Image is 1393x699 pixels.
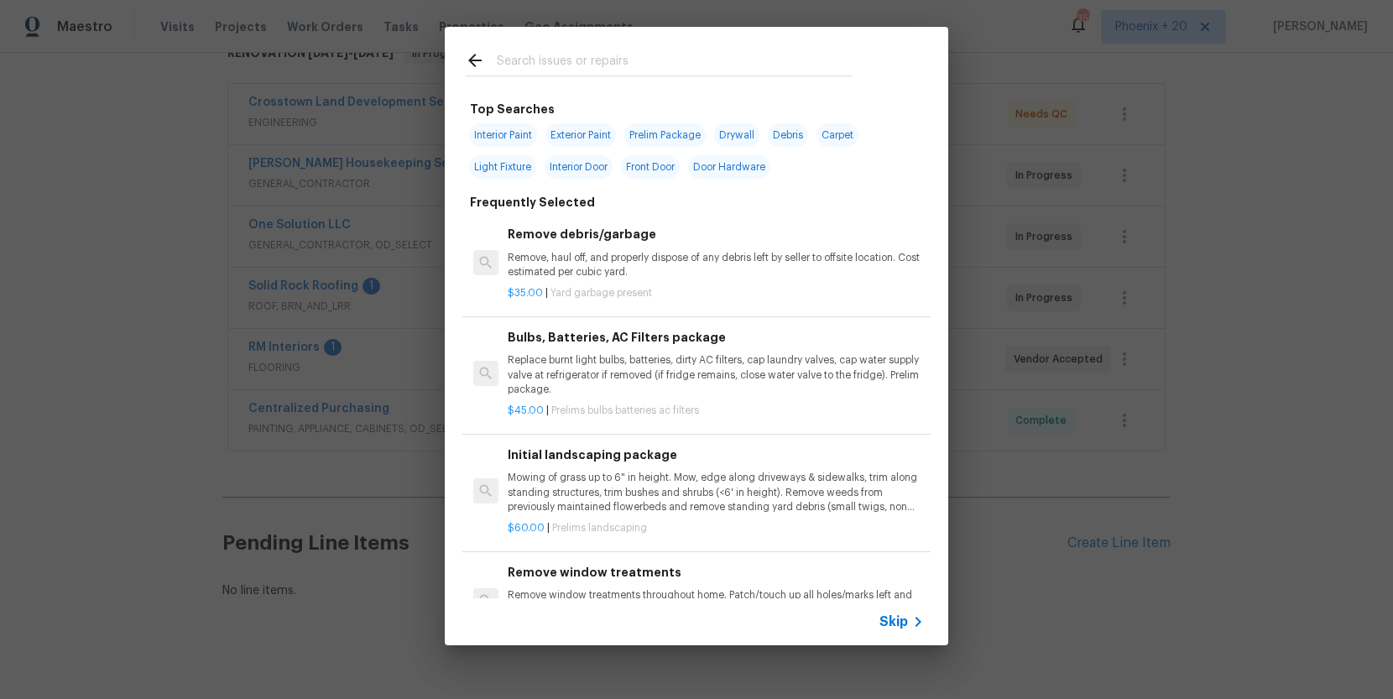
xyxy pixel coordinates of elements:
[816,123,858,147] span: Carpet
[768,123,808,147] span: Debris
[551,405,699,415] span: Prelims bulbs batteries ac filters
[508,328,924,347] h6: Bulbs, Batteries, AC Filters package
[469,123,537,147] span: Interior Paint
[508,521,924,535] p: |
[508,404,924,418] p: |
[508,353,924,396] p: Replace burnt light bulbs, batteries, dirty AC filters, cap laundry valves, cap water supply valv...
[470,193,595,211] h6: Frequently Selected
[508,405,544,415] span: $45.00
[508,225,924,243] h6: Remove debris/garbage
[508,446,924,464] h6: Initial landscaping package
[508,286,924,300] p: |
[714,123,759,147] span: Drywall
[545,155,613,179] span: Interior Door
[508,471,924,514] p: Mowing of grass up to 6" in height. Mow, edge along driveways & sidewalks, trim along standing st...
[624,123,706,147] span: Prelim Package
[508,288,543,298] span: $35.00
[469,155,536,179] span: Light Fixture
[552,523,647,533] span: Prelims landscaping
[508,523,545,533] span: $60.00
[879,613,908,630] span: Skip
[508,563,924,582] h6: Remove window treatments
[621,155,680,179] span: Front Door
[470,100,555,118] h6: Top Searches
[508,588,924,617] p: Remove window treatments throughout home. Patch/touch up all holes/marks left and paint to match....
[508,251,924,279] p: Remove, haul off, and properly dispose of any debris left by seller to offsite location. Cost est...
[545,123,616,147] span: Exterior Paint
[550,288,652,298] span: Yard garbage present
[688,155,770,179] span: Door Hardware
[497,50,853,76] input: Search issues or repairs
